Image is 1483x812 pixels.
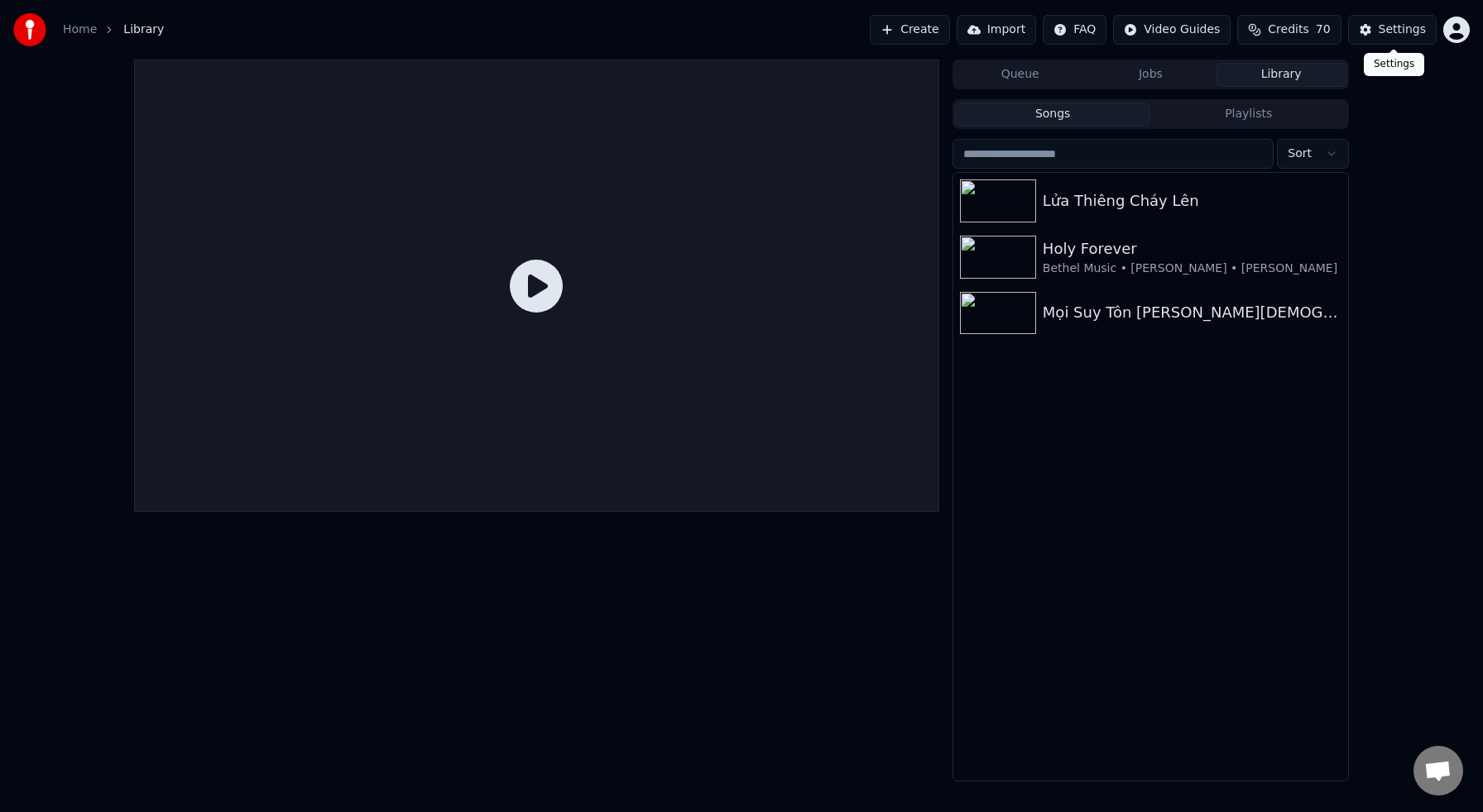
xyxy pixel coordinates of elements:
[1413,746,1463,795] div: Open chat
[1086,63,1217,87] button: Jobs
[1043,189,1341,213] div: Lửa Thiêng Cháy Lên
[1216,63,1346,87] button: Library
[1379,21,1426,38] div: Settings
[1113,15,1231,45] button: Video Guides
[957,15,1036,45] button: Import
[955,63,1086,87] button: Queue
[1237,15,1341,45] button: Credits70
[1043,15,1106,45] button: FAQ
[123,21,164,38] span: Library
[1316,21,1331,38] span: 70
[1364,53,1424,76] div: Settings
[1348,15,1437,45] button: Settings
[1288,146,1312,162] span: Sort
[1043,260,1341,277] div: Bethel Music • [PERSON_NAME] • [PERSON_NAME]
[1043,301,1341,324] div: Mọi Suy Tôn [PERSON_NAME][DEMOGRAPHIC_DATA]
[63,21,164,38] nav: breadcrumb
[63,21,97,38] a: Home
[955,103,1151,127] button: Songs
[1043,237,1341,260] div: Holy Forever
[870,15,950,45] button: Create
[1150,103,1346,127] button: Playlists
[13,13,46,46] img: youka
[1268,21,1308,38] span: Credits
